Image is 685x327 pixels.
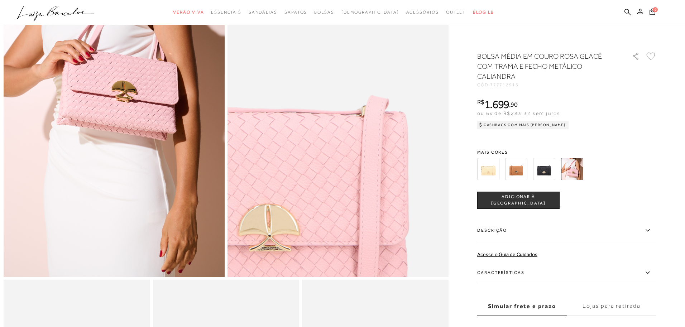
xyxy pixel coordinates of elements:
[406,6,439,19] a: noSubCategoriesText
[533,158,555,180] img: BOLSA MÉDIA EM COURO PRETO COM TRAMA E FECHO METÁLICO CALIANDRA
[314,6,334,19] a: noSubCategoriesText
[477,192,560,209] button: ADICIONAR À [GEOGRAPHIC_DATA]
[477,110,560,116] span: ou 6x de R$283,32 sem juros
[477,297,567,316] label: Simular frete e prazo
[446,10,466,15] span: Outlet
[284,10,307,15] span: Sapatos
[477,263,656,283] label: Características
[509,101,517,108] i: ,
[561,158,583,180] img: BOLSA MÉDIA EM COURO ROSA GLACÊ COM TRAMA E FECHO METÁLICO CALIANDRA
[477,51,612,81] h1: BOLSA MÉDIA EM COURO ROSA GLACÊ COM TRAMA E FECHO METÁLICO CALIANDRA
[477,150,656,154] span: Mais cores
[653,7,658,12] span: 0
[173,10,204,15] span: Verão Viva
[477,251,537,257] a: Acesse o Guia de Cuidados
[511,101,517,108] span: 90
[477,158,499,180] img: BOLSA MÉDIA EM COURO BAUNILHA COM TRAMA E FECHO METÁLICO CALIANDRA
[173,6,204,19] a: noSubCategoriesText
[477,220,656,241] label: Descrição
[505,158,527,180] img: BOLSA MÉDIA EM COURO CARAMELO COM TRAMA E FECHO METÁLICO CALIANDRA
[284,6,307,19] a: noSubCategoriesText
[477,121,569,129] div: Cashback com Mais [PERSON_NAME]
[647,8,657,18] button: 0
[341,6,399,19] a: noSubCategoriesText
[211,6,241,19] a: noSubCategoriesText
[249,6,277,19] a: noSubCategoriesText
[473,6,494,19] a: BLOG LB
[249,10,277,15] span: Sandálias
[211,10,241,15] span: Essenciais
[477,99,484,105] i: R$
[477,83,621,87] div: CÓD:
[446,6,466,19] a: noSubCategoriesText
[473,10,494,15] span: BLOG LB
[567,297,656,316] label: Lojas para retirada
[490,82,519,87] span: 777712916
[341,10,399,15] span: [DEMOGRAPHIC_DATA]
[484,98,509,111] span: 1.699
[478,194,559,206] span: ADICIONAR À [GEOGRAPHIC_DATA]
[406,10,439,15] span: Acessórios
[314,10,334,15] span: Bolsas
